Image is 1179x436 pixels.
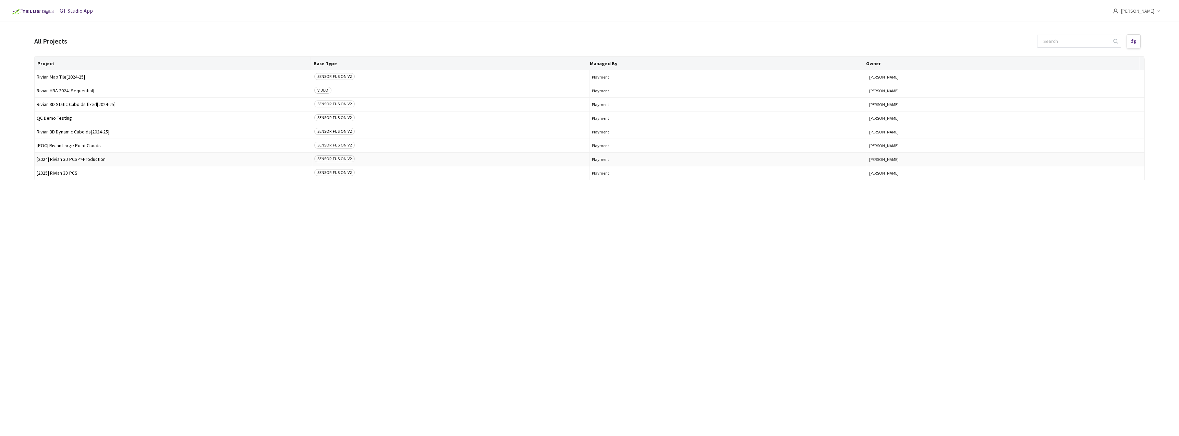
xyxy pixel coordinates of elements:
th: Managed By [587,57,863,70]
span: Playment [592,143,865,148]
input: Search [1039,35,1112,47]
span: Rivian Map Tile[2024-25] [37,74,310,80]
th: Owner [863,57,1140,70]
span: Playment [592,129,865,134]
span: SENSOR FUSION V2 [314,128,355,135]
span: Rivian HBA 2024 [Sequential] [37,88,310,93]
span: [2025] Rivian 3D PCS [37,170,310,176]
span: Playment [592,102,865,107]
span: Rivian 3D Static Cuboids fixed[2024-25] [37,102,310,107]
button: [PERSON_NAME] [869,116,1142,121]
span: VIDEO [314,87,331,94]
button: [PERSON_NAME] [869,88,1142,93]
span: SENSOR FUSION V2 [314,169,355,176]
span: down [1157,9,1160,13]
button: [PERSON_NAME] [869,74,1142,80]
button: [PERSON_NAME] [869,129,1142,134]
span: Playment [592,116,865,121]
th: Project [35,57,311,70]
span: Playment [592,74,865,80]
span: SENSOR FUSION V2 [314,155,355,162]
span: Playment [592,170,865,176]
span: Rivian 3D Dynamic Cuboids[2024-25] [37,129,310,134]
span: SENSOR FUSION V2 [314,73,355,80]
th: Base Type [311,57,587,70]
button: [PERSON_NAME] [869,170,1142,176]
span: Playment [592,88,865,93]
span: [2024] Rivian 3D PCS<>Production [37,157,310,162]
span: SENSOR FUSION V2 [314,142,355,149]
button: [PERSON_NAME] [869,143,1142,148]
span: [POC] Rivian Large Point Clouds [37,143,310,148]
div: All Projects [34,36,67,46]
span: user [1113,8,1118,14]
span: Playment [592,157,865,162]
button: [PERSON_NAME] [869,102,1142,107]
span: GT Studio App [60,7,93,14]
span: SENSOR FUSION V2 [314,114,355,121]
button: [PERSON_NAME] [869,157,1142,162]
span: SENSOR FUSION V2 [314,101,355,107]
img: Telus [8,6,56,17]
span: QC Demo Testing [37,116,310,121]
